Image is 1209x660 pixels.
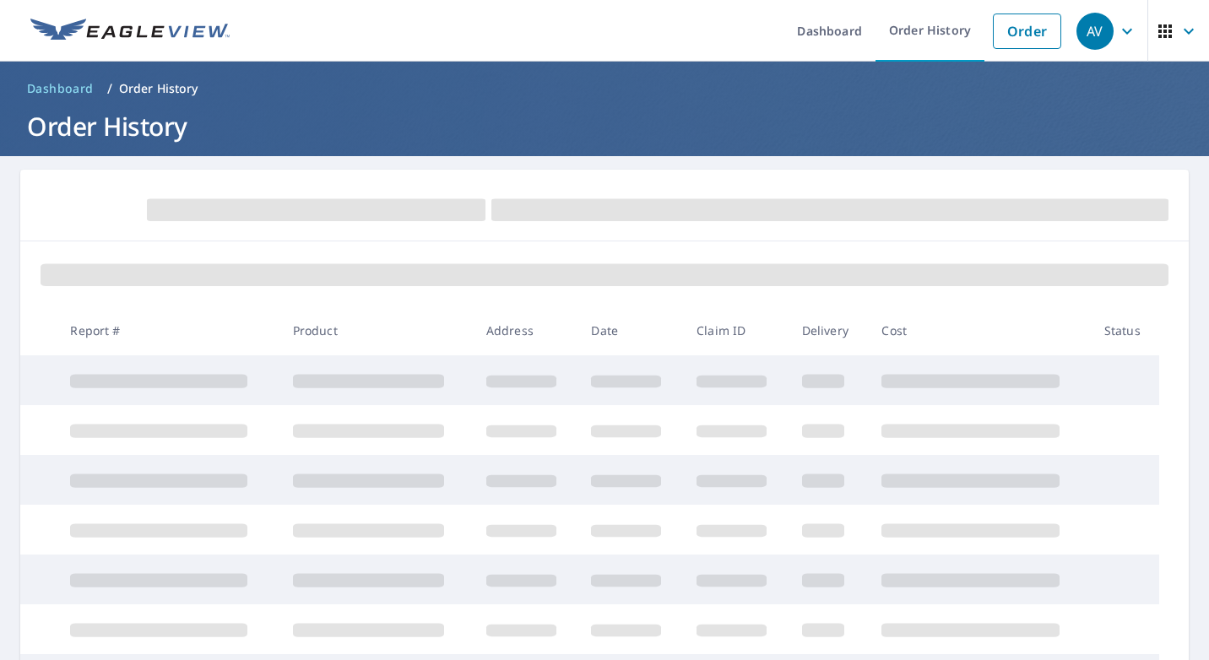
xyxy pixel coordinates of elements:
th: Claim ID [683,306,789,355]
th: Cost [868,306,1090,355]
th: Product [279,306,473,355]
a: Dashboard [20,75,100,102]
div: AV [1076,13,1114,50]
th: Report # [57,306,279,355]
li: / [107,78,112,99]
th: Address [473,306,578,355]
th: Delivery [789,306,869,355]
img: EV Logo [30,19,230,44]
th: Date [577,306,683,355]
span: Dashboard [27,80,94,97]
nav: breadcrumb [20,75,1189,102]
p: Order History [119,80,198,97]
h1: Order History [20,109,1189,143]
th: Status [1091,306,1159,355]
a: Order [993,14,1061,49]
